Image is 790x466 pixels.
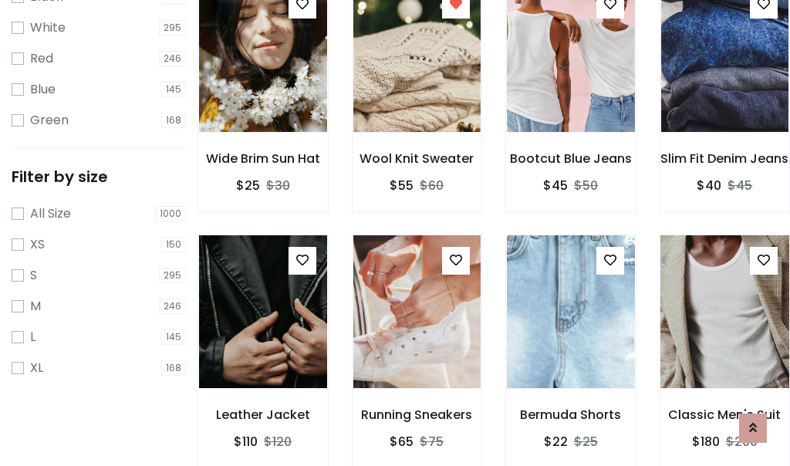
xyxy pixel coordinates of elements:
[159,299,186,314] span: 246
[420,433,444,451] del: $75
[390,434,414,449] h6: $65
[30,297,41,316] label: M
[660,407,790,422] h6: Classic Men's Suit
[728,177,752,194] del: $45
[660,151,790,166] h6: Slim Fit Denim Jeans
[161,329,186,345] span: 145
[266,177,290,194] del: $30
[198,151,328,166] h6: Wide Brim Sun Hat
[30,80,56,99] label: Blue
[12,167,186,186] h5: Filter by size
[353,151,482,166] h6: Wool Knit Sweater
[692,434,720,449] h6: $180
[543,178,568,193] h6: $45
[30,235,45,254] label: XS
[264,433,292,451] del: $120
[544,434,568,449] h6: $22
[30,19,66,37] label: White
[198,407,328,422] h6: Leather Jacket
[161,360,186,376] span: 168
[506,407,636,422] h6: Bermuda Shorts
[30,111,69,130] label: Green
[161,113,186,128] span: 168
[697,178,721,193] h6: $40
[506,151,636,166] h6: Bootcut Blue Jeans
[30,359,43,377] label: XL
[30,266,37,285] label: S
[159,51,186,66] span: 246
[30,328,35,346] label: L
[353,407,482,422] h6: Running Sneakers
[30,49,53,68] label: Red
[159,268,186,283] span: 295
[726,433,758,451] del: $200
[574,433,598,451] del: $25
[420,177,444,194] del: $60
[155,206,186,221] span: 1000
[161,237,186,252] span: 150
[30,204,71,223] label: All Size
[234,434,258,449] h6: $110
[574,177,598,194] del: $50
[161,82,186,97] span: 145
[390,178,414,193] h6: $55
[159,20,186,35] span: 295
[236,178,260,193] h6: $25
